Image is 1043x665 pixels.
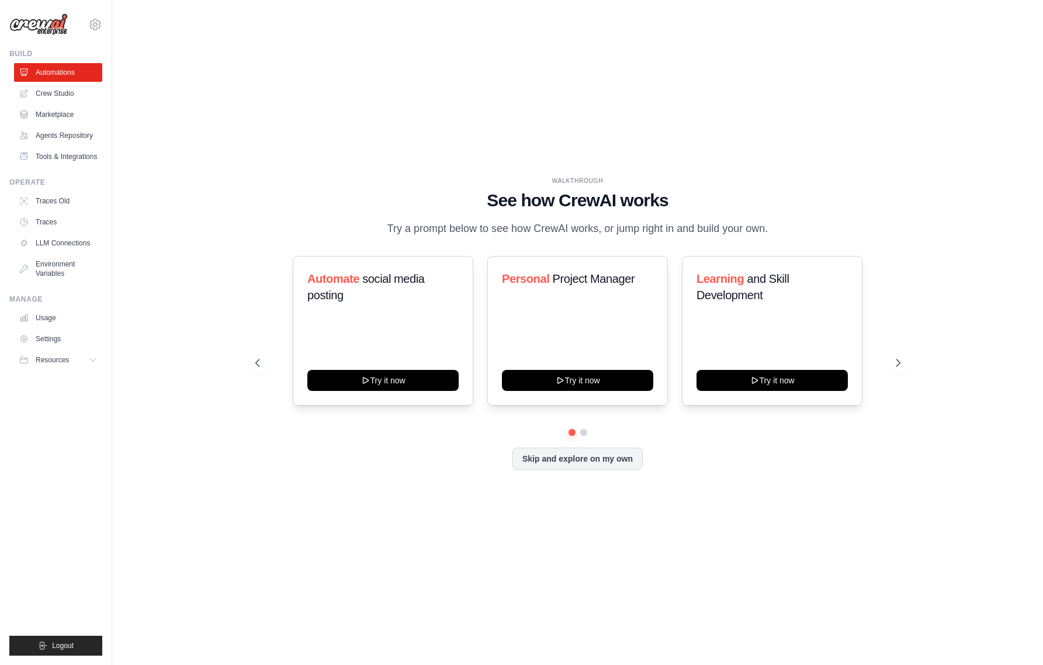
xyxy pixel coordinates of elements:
button: Try it now [502,370,653,391]
img: Logo [9,13,68,36]
a: LLM Connections [14,234,102,252]
button: Resources [14,351,102,369]
a: Agents Repository [14,126,102,145]
a: Usage [14,309,102,327]
span: Personal [502,272,549,285]
span: Learning [697,272,744,285]
button: Skip and explore on my own [512,448,643,470]
a: Traces [14,213,102,231]
div: Manage [9,295,102,304]
a: Settings [14,330,102,348]
span: Project Manager [552,272,635,285]
div: Build [9,49,102,58]
button: Try it now [307,370,459,391]
button: Try it now [697,370,848,391]
a: Environment Variables [14,255,102,283]
span: Automate [307,272,359,285]
a: Crew Studio [14,84,102,103]
a: Marketplace [14,105,102,124]
button: Logout [9,636,102,656]
div: WALKTHROUGH [255,176,900,185]
span: social media posting [307,272,425,302]
p: Try a prompt below to see how CrewAI works, or jump right in and build your own. [382,220,774,237]
a: Tools & Integrations [14,147,102,166]
span: Logout [52,641,74,650]
a: Automations [14,63,102,82]
div: Operate [9,178,102,187]
h1: See how CrewAI works [255,190,900,211]
span: Resources [36,355,69,365]
a: Traces Old [14,192,102,210]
